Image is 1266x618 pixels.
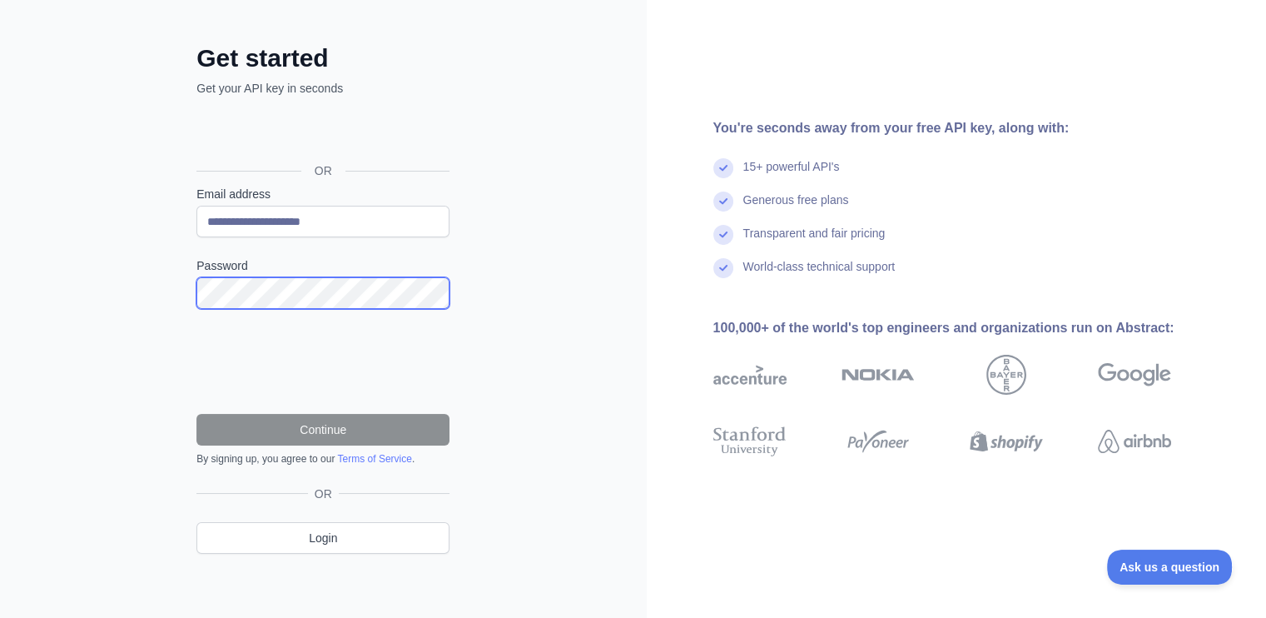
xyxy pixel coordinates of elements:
div: World-class technical support [743,258,896,292]
div: Generous free plans [743,192,849,225]
img: accenture [713,355,787,395]
div: By signing up, you agree to our . [196,452,449,466]
a: Terms of Service [337,453,411,465]
button: Continue [196,414,449,446]
img: bayer [986,355,1026,395]
img: airbnb [1098,423,1171,460]
div: Transparent and fair pricing [743,225,886,258]
img: check mark [713,225,733,245]
img: check mark [713,158,733,178]
span: OR [301,162,345,179]
iframe: reCAPTCHA [196,329,449,394]
h2: Get started [196,43,449,73]
img: nokia [842,355,915,395]
a: Login [196,522,449,554]
img: payoneer [842,423,915,460]
img: stanford university [713,423,787,460]
img: check mark [713,258,733,278]
div: 100,000+ of the world's top engineers and organizations run on Abstract: [713,318,1224,338]
span: OR [308,486,339,502]
img: check mark [713,192,733,212]
div: You're seconds away from your free API key, along with: [713,118,1224,138]
label: Password [196,257,449,274]
label: Email address [196,186,449,202]
div: 15+ powerful API's [743,158,840,192]
iframe: Sign in with Google Button [188,115,454,152]
img: shopify [970,423,1043,460]
img: google [1098,355,1171,395]
iframe: Toggle Customer Support [1107,550,1233,585]
p: Get your API key in seconds [196,80,449,97]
